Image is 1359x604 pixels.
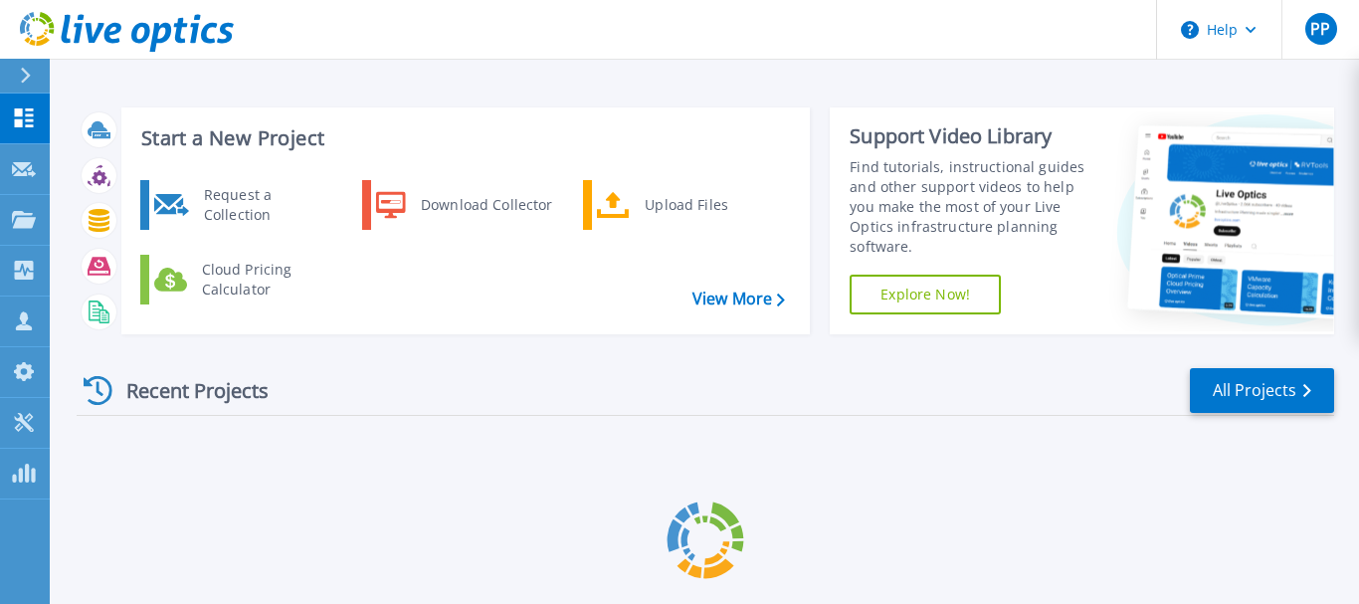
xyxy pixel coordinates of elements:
div: Recent Projects [77,366,295,415]
a: Request a Collection [140,180,344,230]
a: Explore Now! [850,275,1001,314]
div: Download Collector [411,185,561,225]
div: Upload Files [635,185,782,225]
div: Find tutorials, instructional guides and other support videos to help you make the most of your L... [850,157,1100,257]
span: PP [1310,21,1330,37]
h3: Start a New Project [141,127,784,149]
a: All Projects [1190,368,1334,413]
a: Download Collector [362,180,566,230]
div: Request a Collection [194,185,339,225]
a: Cloud Pricing Calculator [140,255,344,304]
a: Upload Files [583,180,787,230]
div: Cloud Pricing Calculator [192,260,339,300]
div: Support Video Library [850,123,1100,149]
a: View More [692,290,785,308]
